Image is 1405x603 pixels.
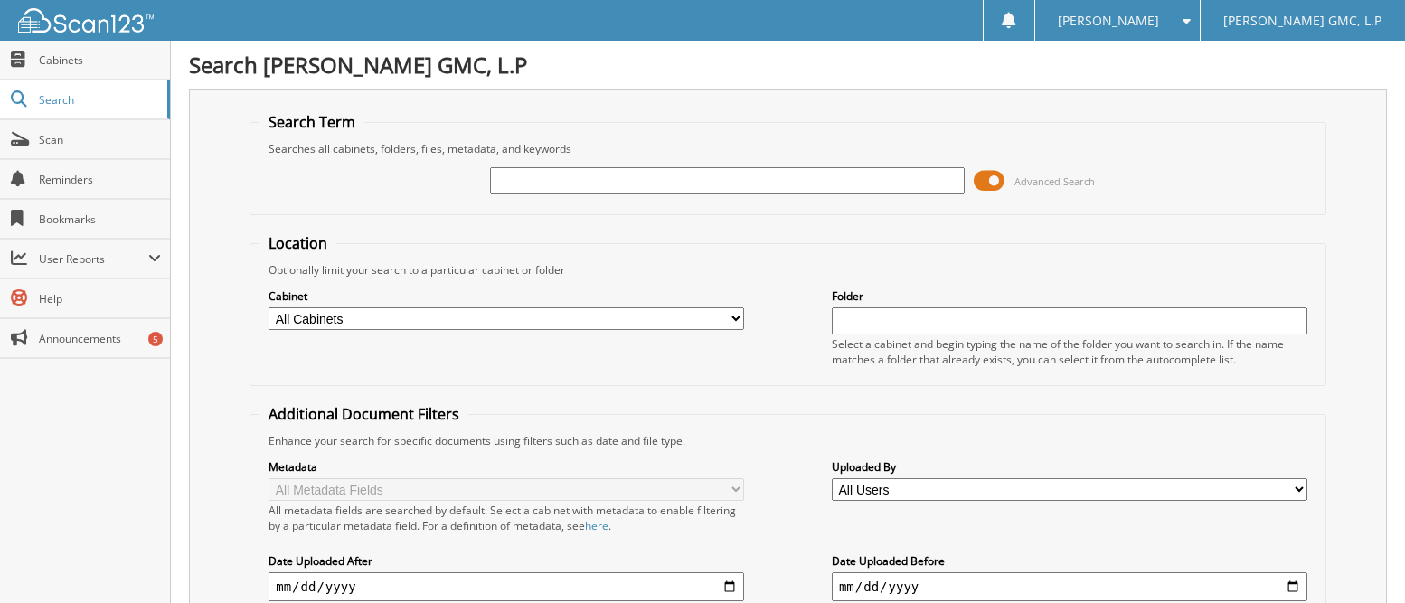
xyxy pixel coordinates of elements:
span: Bookmarks [39,212,161,227]
div: Select a cabinet and begin typing the name of the folder you want to search in. If the name match... [832,336,1307,367]
div: Searches all cabinets, folders, files, metadata, and keywords [259,141,1316,156]
label: Date Uploaded Before [832,553,1307,569]
span: Advanced Search [1014,174,1095,188]
span: [PERSON_NAME] GMC, L.P [1223,15,1381,26]
span: Search [39,92,158,108]
label: Folder [832,288,1307,304]
div: Optionally limit your search to a particular cabinet or folder [259,262,1316,278]
span: [PERSON_NAME] [1058,15,1159,26]
label: Cabinet [269,288,744,304]
div: Enhance your search for specific documents using filters such as date and file type. [259,433,1316,448]
span: Scan [39,132,161,147]
span: Help [39,291,161,306]
h1: Search [PERSON_NAME] GMC, L.P [189,50,1387,80]
label: Uploaded By [832,459,1307,475]
legend: Search Term [259,112,364,132]
input: start [269,572,744,601]
span: Cabinets [39,52,161,68]
span: User Reports [39,251,148,267]
label: Date Uploaded After [269,553,744,569]
legend: Location [259,233,336,253]
legend: Additional Document Filters [259,404,468,424]
a: here [585,518,608,533]
label: Metadata [269,459,744,475]
div: 5 [148,332,163,346]
input: end [832,572,1307,601]
div: All metadata fields are searched by default. Select a cabinet with metadata to enable filtering b... [269,503,744,533]
span: Reminders [39,172,161,187]
img: scan123-logo-white.svg [18,8,154,33]
span: Announcements [39,331,161,346]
